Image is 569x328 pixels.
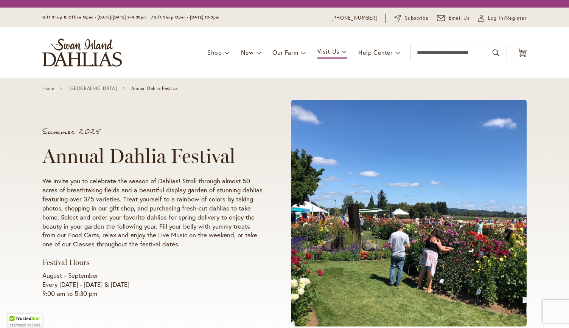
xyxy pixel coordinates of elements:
p: We invite you to celebrate the season of Dahlias! Stroll through almost 50 acres of breathtaking ... [42,176,263,249]
a: [GEOGRAPHIC_DATA] [68,86,117,91]
a: store logo [42,39,122,67]
span: Our Farm [272,48,298,56]
a: Subscribe [394,14,429,22]
span: Gift Shop & Office Open - [DATE]-[DATE] 9-4:30pm / [42,15,154,20]
a: Home [42,86,54,91]
span: Shop [207,48,222,56]
span: Help Center [358,48,393,56]
h3: Festival Hours [42,258,263,267]
a: Log In/Register [478,14,527,22]
a: [PHONE_NUMBER] [331,14,377,22]
a: Email Us [437,14,470,22]
h1: Annual Dahlia Festival [42,145,263,167]
button: Search [493,47,499,59]
span: Gift Shop Open - [DATE] 10-3pm [154,15,219,20]
p: August - September Every [DATE] - [DATE] & [DATE] 9:00 am to 5:30 pm [42,271,263,298]
span: Annual Dahlia Festival [131,86,179,91]
span: Visit Us [317,47,339,55]
span: New [241,48,253,56]
span: Email Us [449,14,470,22]
span: Log In/Register [488,14,527,22]
span: Subscribe [405,14,429,22]
p: Summer 2025 [42,128,263,136]
div: TrustedSite Certified [8,314,42,328]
